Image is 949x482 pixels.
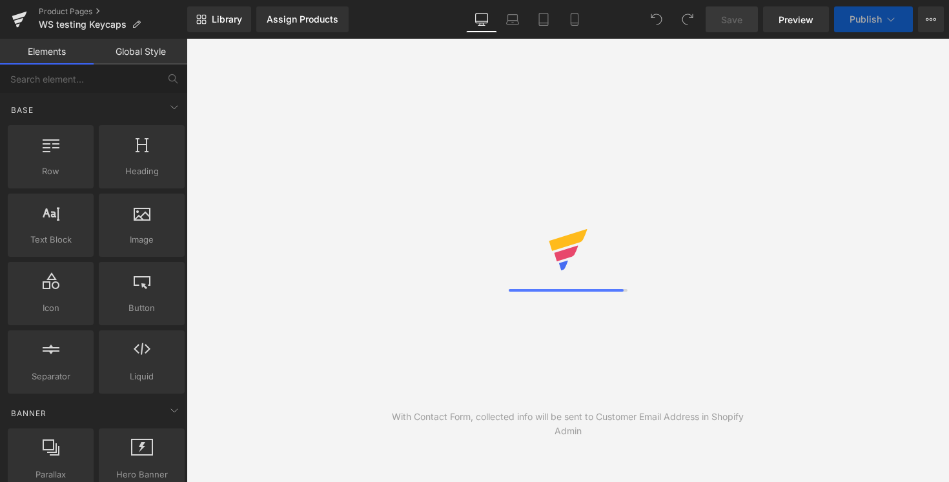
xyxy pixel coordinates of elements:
a: Mobile [559,6,590,32]
a: Laptop [497,6,528,32]
span: Row [12,165,90,178]
span: Parallax [12,468,90,481]
span: Image [103,233,181,246]
span: Icon [12,301,90,315]
span: Liquid [103,370,181,383]
a: New Library [187,6,251,32]
span: Hero Banner [103,468,181,481]
span: WS testing Keycaps [39,19,127,30]
a: Preview [763,6,829,32]
span: Heading [103,165,181,178]
div: With Contact Form, collected info will be sent to Customer Email Address in Shopify Admin [377,410,759,438]
span: Base [10,104,35,116]
a: Global Style [94,39,187,65]
a: Product Pages [39,6,187,17]
span: Button [103,301,181,315]
button: More [918,6,944,32]
span: Publish [850,14,882,25]
span: Text Block [12,233,90,246]
div: Assign Products [267,14,338,25]
a: Tablet [528,6,559,32]
span: Separator [12,370,90,383]
span: Banner [10,407,48,419]
a: Desktop [466,6,497,32]
button: Publish [834,6,913,32]
button: Undo [644,6,669,32]
span: Preview [779,13,813,26]
span: Save [721,13,742,26]
button: Redo [675,6,700,32]
span: Library [212,14,242,25]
